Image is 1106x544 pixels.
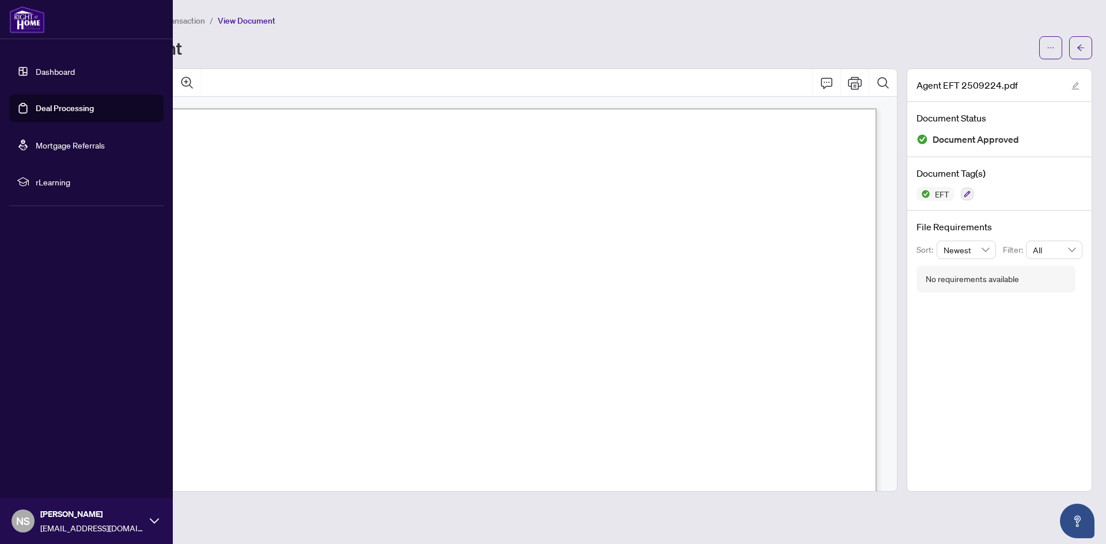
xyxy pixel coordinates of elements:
button: Open asap [1060,504,1094,538]
img: Status Icon [916,187,930,201]
span: [EMAIL_ADDRESS][DOMAIN_NAME] [40,522,144,534]
span: Newest [944,241,990,258]
span: Document Approved [933,132,1019,147]
span: View Document [218,16,275,26]
img: logo [9,6,45,33]
div: No requirements available [926,273,1019,286]
img: Document Status [916,134,928,145]
span: arrow-left [1077,44,1085,52]
p: Filter: [1003,244,1026,256]
a: Dashboard [36,66,75,77]
span: Agent EFT 2509224.pdf [916,78,1018,92]
span: ellipsis [1047,44,1055,52]
span: edit [1071,82,1080,90]
span: All [1033,241,1075,258]
h4: File Requirements [916,220,1082,234]
span: rLearning [36,176,156,188]
a: Deal Processing [36,103,94,113]
h4: Document Tag(s) [916,166,1082,180]
h4: Document Status [916,111,1082,125]
span: EFT [930,190,954,198]
li: / [210,14,213,27]
span: View Transaction [143,16,205,26]
a: Mortgage Referrals [36,140,105,150]
p: Sort: [916,244,937,256]
span: NS [16,513,30,529]
span: [PERSON_NAME] [40,508,144,520]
